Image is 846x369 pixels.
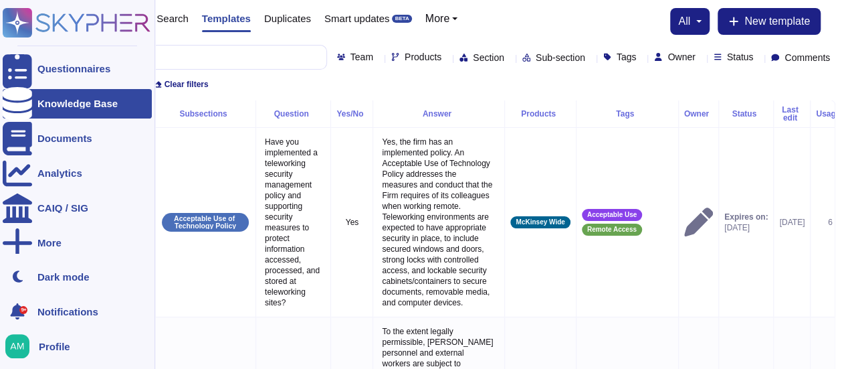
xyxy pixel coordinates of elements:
div: Dark mode [37,272,90,282]
span: Owner [667,52,695,62]
div: Questionnaires [37,64,110,74]
div: More [37,238,62,248]
div: Products [510,110,570,118]
div: Knowledge Base [37,98,118,108]
div: Owner [684,110,713,118]
div: Tags [582,110,673,118]
span: all [678,16,690,27]
span: Tags [617,52,637,62]
div: 6 [816,217,844,228]
span: [DATE] [724,222,768,233]
span: Acceptable Use [587,212,637,218]
div: Last edit [779,106,805,122]
span: Notifications [37,307,98,317]
div: CAIQ / SIG [37,203,88,213]
div: Answer [379,110,499,118]
button: More [425,13,458,24]
div: Analytics [37,168,82,178]
span: Clear filters [165,80,209,88]
span: Sub-section [536,53,585,62]
div: Yes/No [336,110,367,118]
div: [DATE] [779,217,805,228]
a: Knowledge Base [3,89,152,119]
p: Have you implemented a teleworking security management policy and supporting security measures to... [261,133,325,311]
button: user [3,331,39,361]
a: Documents [3,124,152,153]
img: user [5,334,29,358]
p: Acceptable Use of Technology Policy [167,215,244,229]
span: More [425,13,449,24]
span: Products [405,52,441,62]
span: Status [727,52,754,62]
div: Documents [37,133,92,143]
div: Status [724,110,768,118]
div: Usage [816,110,844,118]
span: Remote Access [587,226,637,233]
div: Subsections [161,110,250,118]
div: Question [261,110,325,118]
input: Search by keywords [53,46,326,69]
a: Questionnaires [3,54,152,84]
p: Yes [336,217,367,228]
span: Duplicates [264,13,311,23]
p: Yes, the firm has an implemented policy. An Acceptable Use of Technology Policy addresses the mea... [379,133,499,311]
span: Smart updates [324,13,390,23]
span: Templates [202,13,251,23]
button: New template [718,8,821,35]
span: Profile [39,342,70,352]
span: New template [744,16,810,27]
span: Team [350,52,373,62]
span: Search [156,13,189,23]
button: all [678,16,702,27]
a: CAIQ / SIG [3,194,152,223]
span: Expires on: [724,212,768,222]
a: Analytics [3,159,152,188]
span: McKinsey Wide [516,219,564,226]
span: Comments [784,53,830,62]
span: Section [473,53,504,62]
div: 9+ [19,306,27,314]
div: BETA [392,15,411,23]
